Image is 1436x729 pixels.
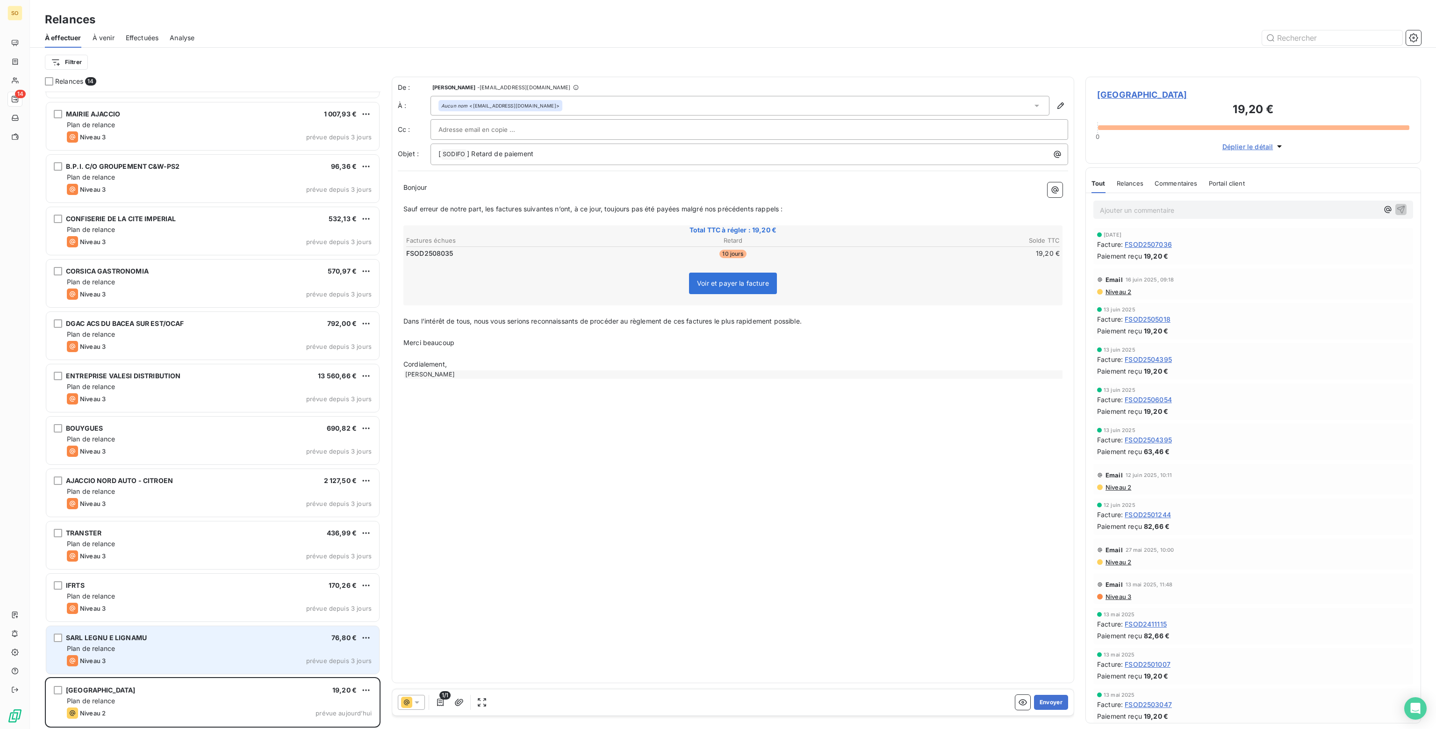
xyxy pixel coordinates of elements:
[398,101,431,110] label: À :
[403,205,783,213] span: Sauf erreur de notre part, les factures suivantes n’ont, à ce jour, toujours pas été payées malgr...
[1097,711,1142,721] span: Paiement reçu
[1097,314,1123,324] span: Facture :
[1097,326,1142,336] span: Paiement reçu
[306,186,372,193] span: prévue depuis 3 jours
[1104,652,1135,657] span: 13 mai 2025
[67,173,115,181] span: Plan de relance
[1155,180,1198,187] span: Commentaires
[1097,619,1123,629] span: Facture :
[1144,671,1168,681] span: 19,20 €
[80,448,106,455] span: Niveau 3
[1126,472,1172,478] span: 12 juin 2025, 10:11
[406,249,453,258] span: FSOD2508035
[306,552,372,560] span: prévue depuis 3 jours
[67,330,115,338] span: Plan de relance
[438,123,539,137] input: Adresse email en copie ...
[1097,435,1123,445] span: Facture :
[1104,387,1135,393] span: 13 juin 2025
[1144,251,1168,261] span: 19,20 €
[1125,619,1167,629] span: FSOD2411115
[66,476,173,484] span: AJACCIO NORD AUTO - CITROEN
[1106,581,1123,588] span: Email
[7,708,22,723] img: Logo LeanPay
[80,395,106,403] span: Niveau 3
[331,634,357,642] span: 76,80 €
[1097,447,1142,456] span: Paiement reçu
[406,236,623,245] th: Factures échues
[45,55,88,70] button: Filtrer
[306,290,372,298] span: prévue depuis 3 jours
[80,290,106,298] span: Niveau 3
[66,162,179,170] span: B.P.I. C/O GROUPEMENT C&W-PS2
[306,133,372,141] span: prévue depuis 3 jours
[66,319,184,327] span: DGAC ACS DU BACEA SUR EST/OCAF
[80,133,106,141] span: Niveau 3
[324,476,357,484] span: 2 127,50 €
[1106,546,1123,554] span: Email
[1097,631,1142,641] span: Paiement reçu
[1097,88,1409,101] span: [GEOGRAPHIC_DATA]
[316,709,372,717] span: prévue aujourd’hui
[1220,141,1287,152] button: Déplier le détail
[1097,521,1142,531] span: Paiement reçu
[403,183,427,191] span: Bonjour
[1125,435,1172,445] span: FSOD2504395
[697,279,769,287] span: Voir et payer la facture
[1097,510,1123,520] span: Facture :
[66,215,176,223] span: CONFISERIE DE LA CITE IMPERIAL
[80,605,106,612] span: Niveau 3
[1125,659,1170,669] span: FSOD2501007
[327,319,357,327] span: 792,00 €
[1104,307,1135,312] span: 13 juin 2025
[318,372,357,380] span: 13 560,66 €
[843,236,1060,245] th: Solde TTC
[67,278,115,286] span: Plan de relance
[1105,593,1131,600] span: Niveau 3
[1404,697,1427,720] div: Open Intercom Messenger
[66,424,103,432] span: BOUYGUES
[1144,326,1168,336] span: 19,20 €
[432,85,475,90] span: [PERSON_NAME]
[1125,354,1172,364] span: FSOD2504395
[1105,288,1131,296] span: Niveau 2
[67,487,115,495] span: Plan de relance
[66,686,136,694] span: [GEOGRAPHIC_DATA]
[1105,558,1131,566] span: Niveau 2
[80,238,106,245] span: Niveau 3
[1097,239,1123,249] span: Facture :
[66,110,120,118] span: MAIRIE AJACCIO
[306,343,372,350] span: prévue depuis 3 jours
[67,121,115,129] span: Plan de relance
[403,339,454,346] span: Merci beaucoup
[1104,692,1135,698] span: 13 mai 2025
[45,33,81,43] span: À effectuer
[324,110,357,118] span: 1 007,93 €
[398,83,431,92] span: De :
[398,125,431,134] label: Cc :
[441,102,467,109] em: Aucun nom
[1097,395,1123,404] span: Facture :
[1104,612,1135,617] span: 13 mai 2025
[398,150,419,158] span: Objet :
[1097,406,1142,416] span: Paiement reçu
[306,238,372,245] span: prévue depuis 3 jours
[1222,142,1273,152] span: Déplier le détail
[1125,239,1172,249] span: FSOD2507036
[1209,180,1245,187] span: Portail client
[7,6,22,21] div: SO
[306,605,372,612] span: prévue depuis 3 jours
[1126,277,1174,282] span: 16 juin 2025, 09:18
[1106,471,1123,479] span: Email
[1125,510,1171,520] span: FSOD2501244
[1104,502,1135,508] span: 12 juin 2025
[1144,406,1168,416] span: 19,20 €
[67,644,115,652] span: Plan de relance
[93,33,115,43] span: À venir
[438,150,441,158] span: [
[1097,700,1123,709] span: Facture :
[1144,631,1170,641] span: 82,66 €
[1144,366,1168,376] span: 19,20 €
[55,77,83,86] span: Relances
[67,225,115,233] span: Plan de relance
[306,500,372,507] span: prévue depuis 3 jours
